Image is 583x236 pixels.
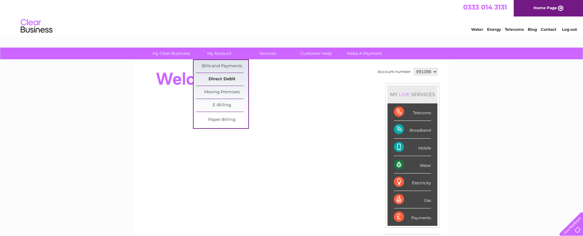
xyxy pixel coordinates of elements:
a: Contact [541,27,556,32]
a: My Account [193,48,246,59]
a: E-Billing [196,99,248,112]
a: Services [242,48,294,59]
div: Clear Business is a trading name of Verastar Limited (registered in [GEOGRAPHIC_DATA] No. 3667643... [142,3,442,31]
div: Electricity [394,174,431,191]
a: My Clear Business [145,48,197,59]
a: Customer Help [290,48,342,59]
div: Mobile [394,139,431,156]
div: MY SERVICES [388,85,437,103]
a: Log out [562,27,577,32]
a: 0333 014 3131 [463,3,507,11]
a: Moving Premises [196,86,248,99]
a: Water [471,27,483,32]
div: LIVE [398,91,411,97]
div: Telecoms [394,103,431,121]
a: Energy [487,27,501,32]
div: Gas [394,191,431,208]
a: Telecoms [505,27,524,32]
a: Blog [528,27,537,32]
a: Direct Debit [196,73,248,86]
img: logo.png [20,16,53,36]
a: Paper Billing [196,114,248,126]
td: Account number [376,66,412,77]
div: Water [394,156,431,174]
a: Bills and Payments [196,60,248,73]
div: Broadband [394,121,431,138]
div: Payments [394,208,431,226]
a: Make A Payment [338,48,391,59]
